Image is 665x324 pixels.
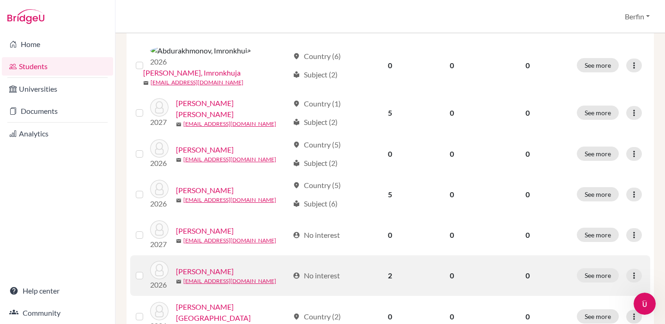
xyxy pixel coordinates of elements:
[420,39,484,92] td: 0
[577,187,619,201] button: See more
[2,57,113,76] a: Students
[143,67,241,78] a: [PERSON_NAME], Imronkhuja
[577,268,619,283] button: See more
[150,261,169,279] img: Chen, XinRui
[490,107,566,118] p: 0
[183,236,276,245] a: [EMAIL_ADDRESS][DOMAIN_NAME]
[293,139,341,150] div: Country (5)
[293,311,341,322] div: Country (2)
[183,277,276,285] a: [EMAIL_ADDRESS][DOMAIN_NAME]
[293,141,300,148] span: location_on
[293,100,300,107] span: location_on
[490,189,566,200] p: 0
[150,45,251,56] img: Abdurakhmonov, Imronkhuja
[176,279,181,284] span: mail
[143,80,149,86] span: mail
[293,69,338,80] div: Subject (2)
[150,279,169,290] p: 2026
[2,102,113,120] a: Documents
[420,134,484,174] td: 0
[176,301,289,324] a: [PERSON_NAME][GEOGRAPHIC_DATA]
[293,53,300,60] span: location_on
[420,174,484,215] td: 0
[577,58,619,72] button: See more
[150,98,169,117] img: Agas, Mary Margarette Geronda
[183,155,276,164] a: [EMAIL_ADDRESS][DOMAIN_NAME]
[150,158,169,169] p: 2026
[2,282,113,300] a: Help center
[293,118,300,126] span: local_library
[490,148,566,159] p: 0
[360,174,420,215] td: 5
[2,304,113,322] a: Community
[2,80,113,98] a: Universities
[293,230,340,241] div: No interest
[577,228,619,242] button: See more
[634,293,656,315] iframe: Intercom live chat
[176,266,234,277] a: [PERSON_NAME]
[577,106,619,120] button: See more
[420,255,484,296] td: 0
[176,198,181,203] span: mail
[183,196,276,204] a: [EMAIL_ADDRESS][DOMAIN_NAME]
[150,302,169,320] img: Chen, Zhenyang
[360,92,420,134] td: 5
[176,122,181,127] span: mail
[360,215,420,255] td: 0
[293,51,341,62] div: Country (6)
[293,200,300,207] span: local_library
[621,8,654,25] button: Berfin
[293,158,338,169] div: Subject (2)
[293,231,300,239] span: account_circle
[150,180,169,198] img: Bakhodirjonov, Umarbek
[360,134,420,174] td: 0
[150,239,169,250] p: 2027
[577,309,619,324] button: See more
[293,313,300,320] span: location_on
[2,35,113,53] a: Home
[293,182,300,189] span: location_on
[360,39,420,92] td: 0
[176,157,181,163] span: mail
[293,198,338,209] div: Subject (6)
[420,92,484,134] td: 0
[490,270,566,281] p: 0
[150,198,169,209] p: 2026
[150,220,169,239] img: Broadbent, Nicholas
[150,117,169,128] p: 2027
[360,255,420,296] td: 2
[293,180,341,191] div: Country (5)
[420,215,484,255] td: 0
[183,120,276,128] a: [EMAIL_ADDRESS][DOMAIN_NAME]
[577,147,619,161] button: See more
[293,98,341,109] div: Country (1)
[150,139,169,158] img: Alfonsi, Emilie
[176,144,234,155] a: [PERSON_NAME]
[293,71,300,78] span: local_library
[293,270,340,281] div: No interest
[176,98,289,120] a: [PERSON_NAME] [PERSON_NAME]
[176,225,234,236] a: [PERSON_NAME]
[150,56,251,67] p: 2026
[176,185,234,196] a: [PERSON_NAME]
[293,272,300,279] span: account_circle
[2,124,113,143] a: Analytics
[490,311,566,322] p: 0
[7,9,44,24] img: Bridge-U
[490,230,566,241] p: 0
[293,159,300,167] span: local_library
[151,78,243,87] a: [EMAIL_ADDRESS][DOMAIN_NAME]
[490,60,566,71] p: 0
[293,117,338,128] div: Subject (2)
[176,238,181,244] span: mail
